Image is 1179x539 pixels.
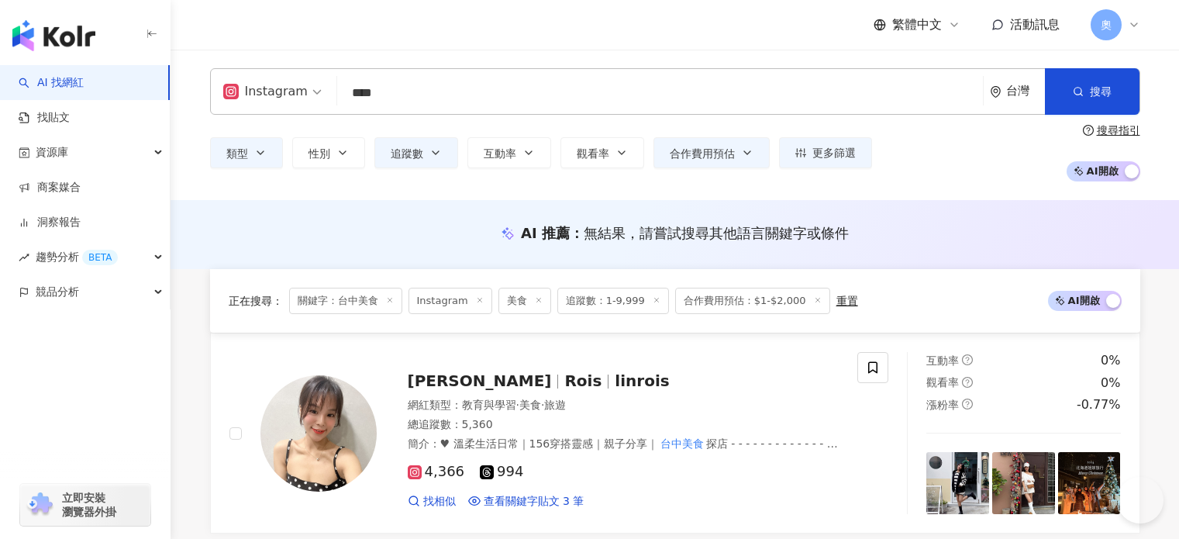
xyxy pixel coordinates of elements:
button: 性別 [292,137,365,168]
button: 互動率 [467,137,551,168]
a: 找相似 [408,494,456,510]
span: 美食 [519,399,541,411]
div: Instagram [223,79,308,104]
button: 追蹤數 [374,137,458,168]
button: 更多篩選 [779,137,872,168]
iframe: Help Scout Beacon - Open [1117,477,1163,523]
div: 台灣 [1006,85,1045,98]
span: 找相似 [423,494,456,510]
span: question-circle [962,399,973,409]
a: 查看關鍵字貼文 3 筆 [468,494,584,510]
a: 找貼文 [19,110,70,126]
span: 美食 [498,288,551,314]
span: 性別 [309,147,330,160]
button: 類型 [210,137,283,168]
span: 追蹤數 [391,147,423,160]
button: 觀看率 [560,137,644,168]
div: BETA [82,250,118,265]
div: 總追蹤數 ： 5,360 [408,417,839,433]
span: question-circle [962,377,973,388]
span: 4,366 [408,464,465,480]
span: 繁體中文 [892,16,942,33]
span: 查看關鍵字貼文 3 筆 [484,494,584,510]
img: post-image [1058,452,1121,515]
span: question-circle [1083,125,1094,136]
span: 趨勢分析 [36,240,118,275]
span: environment [990,86,1001,98]
span: Rois [564,371,602,390]
button: 搜尋 [1045,68,1139,115]
span: 無結果，請嘗試搜尋其他語言關鍵字或條件 [584,225,849,241]
div: -0.77% [1077,396,1121,413]
span: 搜尋 [1090,85,1112,98]
img: chrome extension [25,492,55,517]
span: 漲粉率 [926,399,959,411]
img: post-image [926,452,989,515]
span: 教育與學習 [462,399,516,411]
button: 合作費用預估 [653,137,770,168]
span: linrois [615,371,669,390]
span: ♥︎ 溫柔生活日常｜156穿搭靈感｜親子分享｜ [440,437,659,450]
mark: 台中美食 [658,435,706,452]
span: 更多篩選 [812,147,856,159]
span: · [516,399,519,411]
a: KOL Avatar[PERSON_NAME]Roislinrois網紅類型：教育與學習·美食·旅遊總追蹤數：5,360簡介：♥︎ 溫柔生活日常｜156穿搭靈感｜親子分享｜台中美食探店 - - ... [210,333,1140,534]
a: searchAI 找網紅 [19,75,84,91]
img: KOL Avatar [260,375,377,492]
div: 搜尋指引 [1097,124,1140,136]
div: 0% [1101,352,1120,369]
span: 合作費用預估 [670,147,735,160]
img: logo [12,20,95,51]
span: 簡介 ： [408,435,839,465]
span: 關鍵字：台中美食 [289,288,402,314]
span: 互動率 [484,147,516,160]
span: 觀看率 [926,376,959,389]
span: 旅遊 [544,399,566,411]
span: 活動訊息 [1010,17,1060,32]
a: chrome extension立即安裝 瀏覽器外掛 [20,484,150,526]
span: [PERSON_NAME] [408,371,552,390]
span: Instagram [409,288,492,314]
span: 觀看率 [577,147,609,160]
span: question-circle [962,354,973,365]
a: 商案媒合 [19,180,81,195]
span: · [541,399,544,411]
span: 類型 [226,147,248,160]
span: 立即安裝 瀏覽器外掛 [62,491,116,519]
span: 奧 [1101,16,1112,33]
span: 資源庫 [36,135,68,170]
span: rise [19,252,29,263]
span: 追蹤數：1-9,999 [557,288,669,314]
span: 競品分析 [36,275,79,309]
span: 994 [480,464,523,480]
img: post-image [992,452,1055,515]
div: 網紅類型 ： [408,398,839,413]
div: 0% [1101,375,1120,392]
span: 合作費用預估：$1-$2,000 [675,288,830,314]
div: 重置 [836,295,858,307]
div: AI 推薦 ： [521,223,849,243]
span: 互動率 [926,354,959,367]
span: 正在搜尋 ： [229,295,283,307]
a: 洞察報告 [19,215,81,230]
